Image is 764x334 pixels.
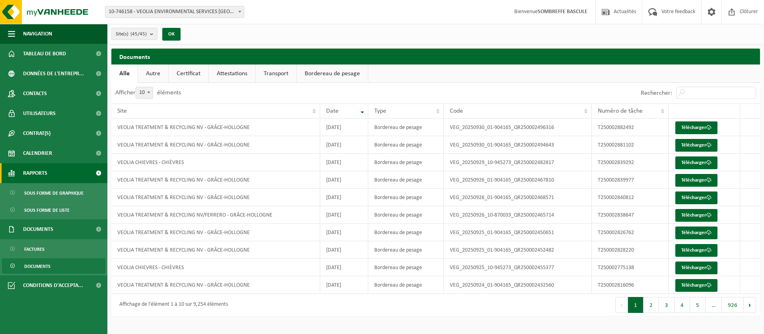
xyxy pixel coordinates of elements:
td: [DATE] [320,241,368,259]
td: T250002838647 [592,206,669,224]
span: 10 [136,87,153,99]
a: Attestations [209,64,255,83]
td: [DATE] [320,119,368,136]
a: Télécharger [675,279,717,292]
span: Conditions d'accepta... [23,275,83,295]
strong: SOMBREFFE BASCULE [538,9,587,15]
a: Télécharger [675,262,717,274]
span: Code [450,108,463,114]
span: Date [326,108,338,114]
button: 5 [690,297,706,313]
td: VEOLIA TREATMENT & RECYCLING NV - GRÂCE-HOLLOGNE [111,136,320,154]
a: Factures [2,241,105,256]
a: Télécharger [675,244,717,257]
td: [DATE] [320,189,368,206]
button: 4 [675,297,690,313]
span: Documents [23,219,53,239]
td: VEOLIA TREATMENT & RECYCLING NV - GRÂCE-HOLLOGNE [111,224,320,241]
td: VEOLIA CHIEVRES - CHIÈVRES [111,259,320,276]
td: T250002826762 [592,224,669,241]
span: Documents [24,259,51,274]
td: VEOLIA TREATMENT & RECYCLING NV - GRÂCE-HOLLOGNE [111,171,320,189]
a: Sous forme de graphique [2,185,105,200]
a: Certificat [169,64,208,83]
td: T250002839977 [592,171,669,189]
a: Télécharger [675,209,717,222]
td: T250002775138 [592,259,669,276]
button: 2 [643,297,659,313]
span: Rapports [23,163,47,183]
td: VEG_20250926_01-904165_QR250002467810 [444,171,591,189]
button: 926 [722,297,744,313]
span: Calendrier [23,143,52,163]
td: Bordereau de pesage [368,154,444,171]
td: VEOLIA TREATMENT & RECYCLING NV - GRÂCE-HOLLOGNE [111,119,320,136]
td: [DATE] [320,154,368,171]
button: OK [162,28,181,41]
a: Autre [138,64,168,83]
td: [DATE] [320,171,368,189]
button: Site(s)(45/45) [111,28,157,40]
td: [DATE] [320,259,368,276]
span: Données de l'entrepr... [23,64,84,84]
a: Télécharger [675,121,717,134]
label: Afficher éléments [115,90,181,96]
td: VEG_20250929_10-945273_QR250002482817 [444,154,591,171]
h2: Documents [111,49,760,64]
span: Sous forme de graphique [24,186,84,201]
td: Bordereau de pesage [368,119,444,136]
td: VEG_20250925_10-945273_QR250002455377 [444,259,591,276]
span: Type [374,108,386,114]
td: VEG_20250925_01-904165_QR250002450651 [444,224,591,241]
a: Documents [2,258,105,273]
td: [DATE] [320,206,368,224]
a: Télécharger [675,139,717,152]
td: VEOLIA CHIEVRES - CHIÈVRES [111,154,320,171]
a: Alle [111,64,138,83]
td: T250002881102 [592,136,669,154]
td: T250002840812 [592,189,669,206]
td: VEOLIA TREATMENT & RECYCLING NV - GRÂCE-HOLLOGNE [111,189,320,206]
td: VEG_20250926_10-870033_QR250002465714 [444,206,591,224]
td: VEOLIA TREATMENT & RECYCLING NV - GRÂCE-HOLLOGNE [111,276,320,294]
button: Previous [615,297,628,313]
a: Sous forme de liste [2,202,105,217]
div: Affichage de l'élément 1 à 10 sur 9,254 éléments [115,298,228,312]
span: 10-746158 - VEOLIA ENVIRONMENTAL SERVICES WALLONIE - GRÂCE-HOLLOGNE [105,6,244,18]
td: VEOLIA TREATMENT & RECYCLING NV - GRÂCE-HOLLOGNE [111,241,320,259]
a: Bordereau de pesage [297,64,368,83]
td: Bordereau de pesage [368,276,444,294]
span: Numéro de tâche [598,108,643,114]
td: VEG_20250930_01-904165_QR250002496316 [444,119,591,136]
td: Bordereau de pesage [368,189,444,206]
td: VEG_20250930_01-904165_QR250002494643 [444,136,591,154]
td: Bordereau de pesage [368,241,444,259]
span: Contrat(s) [23,123,51,143]
td: T250002816096 [592,276,669,294]
td: T250002828220 [592,241,669,259]
td: VEG_20250924_01-904165_QR250002432560 [444,276,591,294]
span: Tableau de bord [23,44,66,64]
button: 1 [628,297,643,313]
td: VEG_20250926_01-904165_QR250002468571 [444,189,591,206]
button: Next [744,297,756,313]
td: T250002882492 [592,119,669,136]
td: Bordereau de pesage [368,136,444,154]
td: Bordereau de pesage [368,259,444,276]
span: Utilisateurs [23,104,56,123]
count: (45/45) [130,31,147,37]
span: 10 [136,87,153,98]
span: Navigation [23,24,52,44]
a: Télécharger [675,227,717,239]
span: … [706,297,722,313]
span: Factures [24,242,45,257]
a: Télécharger [675,191,717,204]
td: VEG_20250925_01-904165_QR250002452482 [444,241,591,259]
button: 3 [659,297,675,313]
span: Contacts [23,84,47,104]
span: Site [117,108,127,114]
span: Sous forme de liste [24,203,70,218]
td: T250002839292 [592,154,669,171]
span: Site(s) [116,28,147,40]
